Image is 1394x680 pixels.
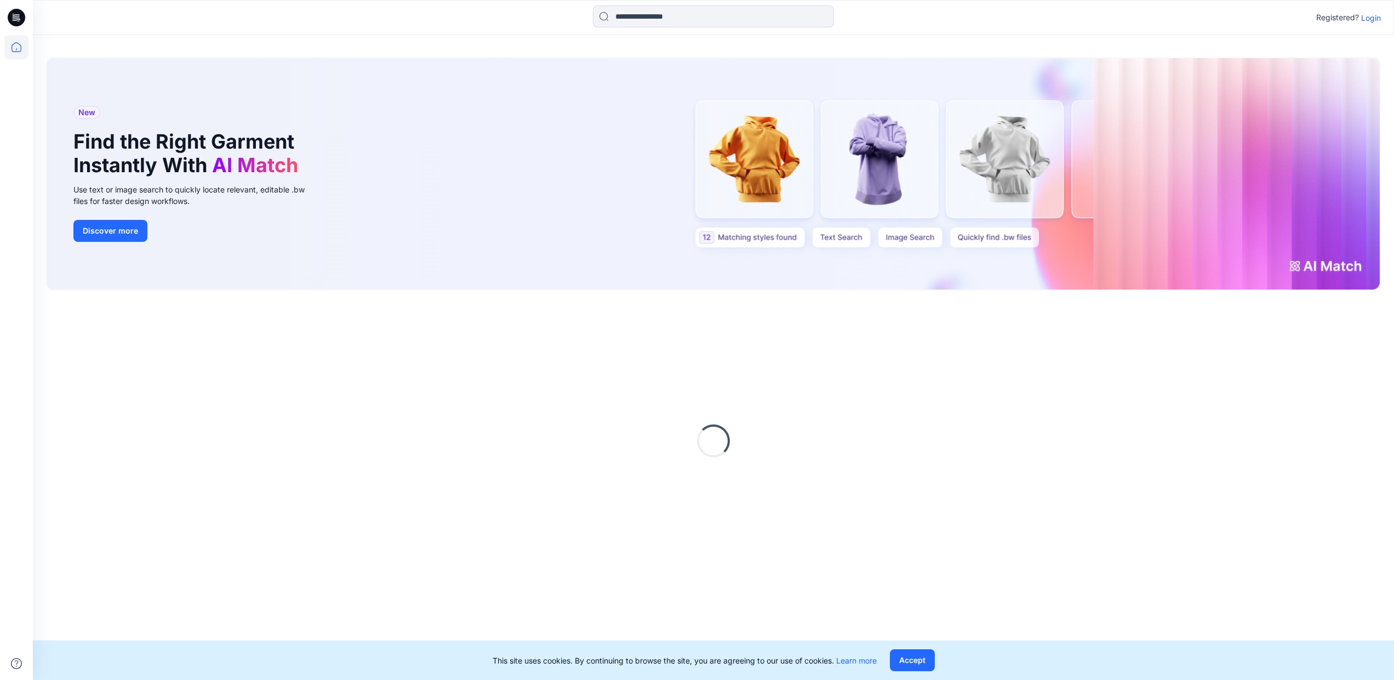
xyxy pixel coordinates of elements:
[78,106,95,119] span: New
[73,130,304,177] h1: Find the Right Garment Instantly With
[890,649,935,671] button: Accept
[73,220,147,242] button: Discover more
[73,184,320,207] div: Use text or image search to quickly locate relevant, editable .bw files for faster design workflows.
[212,153,298,177] span: AI Match
[836,656,877,665] a: Learn more
[1361,12,1381,24] p: Login
[493,655,877,666] p: This site uses cookies. By continuing to browse the site, you are agreeing to our use of cookies.
[1316,11,1359,24] p: Registered?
